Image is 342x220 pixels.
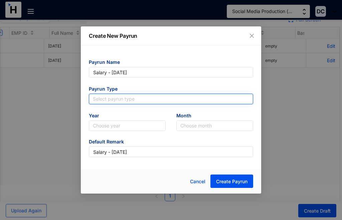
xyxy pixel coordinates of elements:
[89,138,253,146] span: Default Remark
[248,32,255,39] button: Close
[89,112,166,120] span: Year
[89,67,253,78] input: Eg: November Payrun
[89,146,253,157] input: Eg: Salary November
[89,86,253,94] span: Payrun Type
[249,33,254,38] span: close
[185,175,210,188] button: Cancel
[190,178,205,185] span: Cancel
[216,178,247,185] span: Create Payrun
[210,175,253,188] button: Create Payrun
[176,112,253,120] span: Month
[89,32,253,40] p: Create New Payrun
[89,59,253,67] span: Payrun Name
